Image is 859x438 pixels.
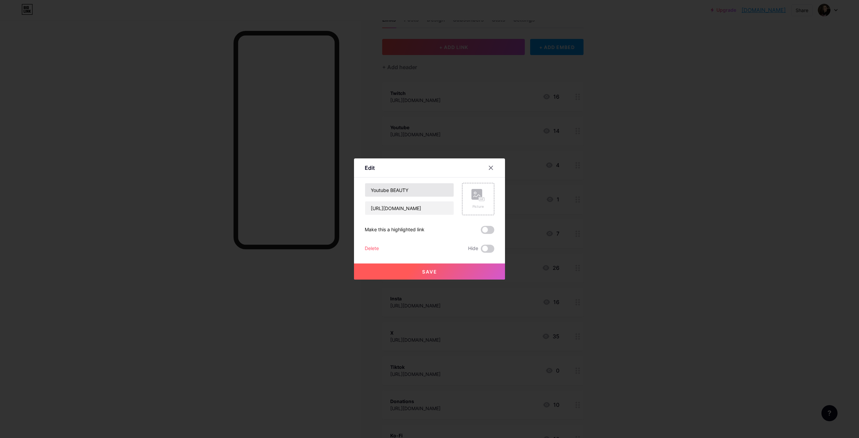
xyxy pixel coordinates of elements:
[354,263,505,280] button: Save
[365,183,454,197] input: Title
[365,201,454,215] input: URL
[471,204,485,209] div: Picture
[365,164,375,172] div: Edit
[365,226,424,234] div: Make this a highlighted link
[422,269,437,275] span: Save
[365,245,379,253] div: Delete
[468,245,478,253] span: Hide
